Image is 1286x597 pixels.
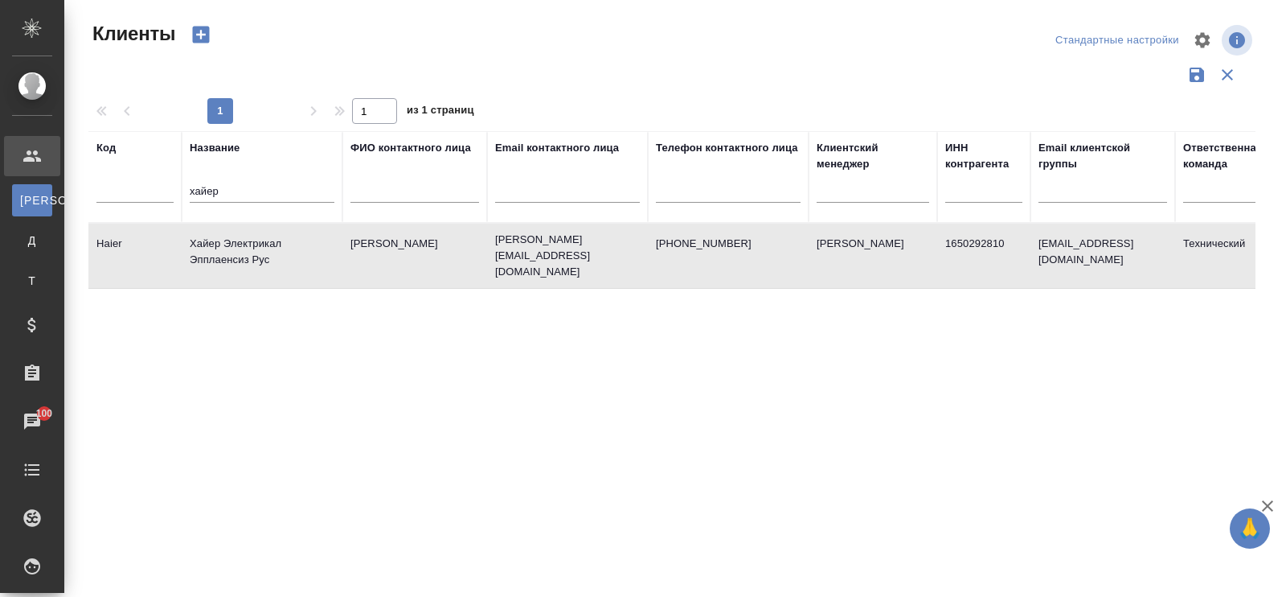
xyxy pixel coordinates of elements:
div: Телефон контактного лица [656,140,798,156]
a: 100 [4,401,60,442]
div: Код [96,140,116,156]
div: Email клиентской группы [1038,140,1167,172]
span: [PERSON_NAME] [20,192,44,208]
span: 🙏 [1236,512,1263,546]
span: 100 [27,406,63,422]
span: Посмотреть информацию [1222,25,1255,56]
div: Клиентский менеджер [817,140,929,172]
div: ФИО контактного лица [350,140,471,156]
div: Название [190,140,240,156]
button: Сохранить фильтры [1182,60,1212,90]
td: [PERSON_NAME] [809,228,937,284]
td: 1650292810 [937,228,1030,284]
div: ИНН контрагента [945,140,1022,172]
span: Д [20,233,44,249]
span: из 1 страниц [407,101,474,124]
span: Настроить таблицу [1183,21,1222,60]
button: Создать [182,21,220,48]
td: Haier [88,228,182,284]
a: Д [12,224,52,257]
p: [PERSON_NAME][EMAIL_ADDRESS][DOMAIN_NAME] [495,232,640,280]
a: [PERSON_NAME] [12,184,52,216]
p: [PHONE_NUMBER] [656,236,801,252]
span: Т [20,273,44,289]
button: Сбросить фильтры [1212,60,1243,90]
td: Хайер Электрикал Эпплаенсиз Рус [182,228,342,284]
button: 🙏 [1230,508,1270,549]
td: [EMAIL_ADDRESS][DOMAIN_NAME] [1030,228,1175,284]
span: Клиенты [88,21,175,47]
div: Email контактного лица [495,140,619,156]
td: [PERSON_NAME] [342,228,487,284]
a: Т [12,265,52,297]
div: split button [1051,28,1183,53]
